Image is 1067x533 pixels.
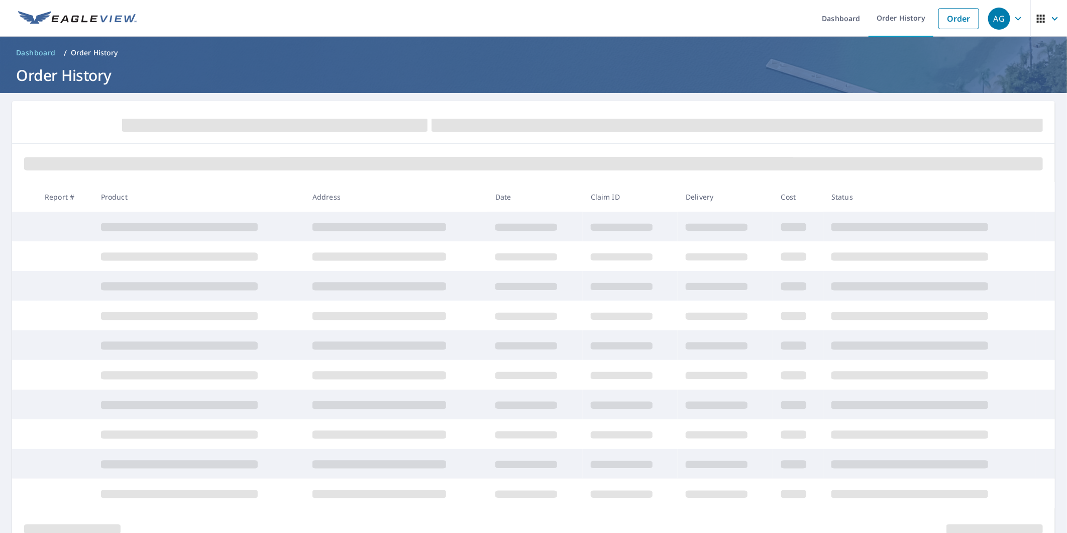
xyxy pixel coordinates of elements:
th: Date [487,182,583,212]
th: Delivery [678,182,773,212]
a: Dashboard [12,45,60,61]
nav: breadcrumb [12,45,1055,61]
img: EV Logo [18,11,137,26]
a: Order [938,8,979,29]
p: Order History [71,48,118,58]
span: Dashboard [16,48,56,58]
th: Report # [37,182,93,212]
th: Address [304,182,487,212]
th: Claim ID [583,182,678,212]
th: Status [823,182,1035,212]
th: Product [93,182,304,212]
li: / [64,47,67,59]
th: Cost [773,182,823,212]
div: AG [988,8,1010,30]
h1: Order History [12,65,1055,85]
